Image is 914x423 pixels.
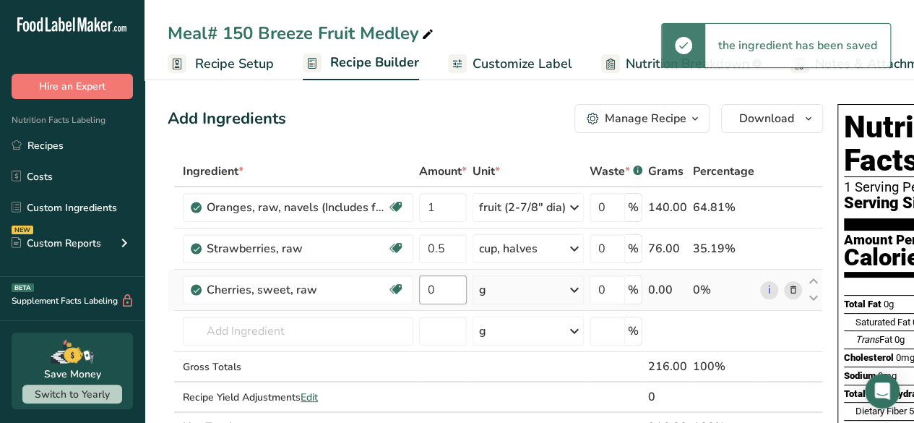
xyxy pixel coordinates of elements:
[574,104,710,133] button: Manage Recipe
[207,240,387,257] div: Strawberries, raw
[195,54,274,74] span: Recipe Setup
[207,281,387,299] div: Cherries, sweet, raw
[448,48,572,80] a: Customize Label
[330,53,419,72] span: Recipe Builder
[705,24,890,67] div: the ingredient has been saved
[605,110,686,127] div: Manage Recipe
[301,390,318,404] span: Edit
[844,299,881,309] span: Total Fat
[183,163,243,180] span: Ingredient
[878,370,897,381] span: 0mg
[865,374,900,409] div: Open Intercom Messenger
[168,107,286,131] div: Add Ingredients
[844,352,894,363] span: Cholesterol
[693,163,754,180] span: Percentage
[479,281,486,299] div: g
[473,163,500,180] span: Unit
[303,46,419,81] a: Recipe Builder
[648,358,687,375] div: 216.00
[479,199,566,216] div: fruit (2-7/8" dia)
[590,163,642,180] div: Waste
[693,358,754,375] div: 100%
[855,334,879,345] i: Trans
[12,236,101,251] div: Custom Reports
[12,226,33,234] div: NEW
[168,48,274,80] a: Recipe Setup
[183,390,413,405] div: Recipe Yield Adjustments
[894,334,905,345] span: 0g
[855,334,892,345] span: Fat
[693,281,754,299] div: 0%
[35,388,110,401] span: Switch to Yearly
[479,240,538,257] div: cup, halves
[207,199,387,216] div: Oranges, raw, navels (Includes foods for USDA's Food Distribution Program)
[183,317,413,346] input: Add Ingredient
[12,74,133,99] button: Hire an Expert
[739,110,794,127] span: Download
[601,48,762,80] a: Nutrition Breakdown
[721,104,823,133] button: Download
[12,283,34,292] div: BETA
[479,322,486,340] div: g
[693,240,754,257] div: 35.19%
[473,54,572,74] span: Customize Label
[760,281,778,299] a: i
[648,163,684,180] span: Grams
[693,199,754,216] div: 64.81%
[419,163,467,180] span: Amount
[626,54,749,74] span: Nutrition Breakdown
[183,359,413,375] div: Gross Totals
[44,367,101,382] div: Save Money
[884,299,894,309] span: 0g
[855,317,910,328] span: Saturated Fat
[648,240,687,257] div: 76.00
[844,370,876,381] span: Sodium
[168,20,436,46] div: Meal# 150 Breeze Fruit Medley
[855,406,907,416] span: Dietary Fiber
[648,281,687,299] div: 0.00
[648,388,687,406] div: 0
[648,199,687,216] div: 140.00
[22,385,122,403] button: Switch to Yearly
